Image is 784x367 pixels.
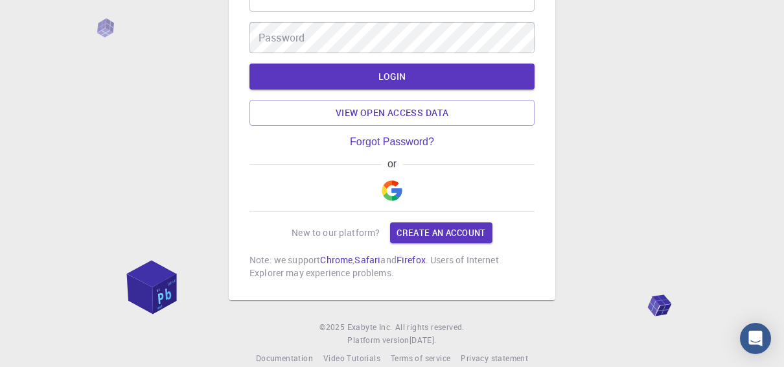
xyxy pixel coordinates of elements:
[249,254,535,279] p: Note: we support , and . Users of Internet Explorer may experience problems.
[354,254,380,266] a: Safari
[347,334,409,347] span: Platform version
[323,352,380,365] a: Video Tutorials
[391,352,450,365] a: Terms of service
[461,353,528,363] span: Privacy statement
[382,180,402,201] img: Google
[740,323,771,354] div: Open Intercom Messenger
[249,64,535,89] button: LOGIN
[350,136,434,148] a: Forgot Password?
[409,335,437,345] span: [DATE] .
[292,226,380,239] p: New to our platform?
[256,352,313,365] a: Documentation
[381,158,402,170] span: or
[409,334,437,347] a: [DATE].
[397,254,426,266] a: Firefox
[256,353,313,363] span: Documentation
[320,254,352,266] a: Chrome
[461,352,528,365] a: Privacy statement
[347,321,393,334] a: Exabyte Inc.
[323,353,380,363] span: Video Tutorials
[319,321,347,334] span: © 2025
[347,322,393,332] span: Exabyte Inc.
[391,353,450,363] span: Terms of service
[390,222,492,243] a: Create an account
[249,100,535,126] a: View open access data
[395,321,465,334] span: All rights reserved.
